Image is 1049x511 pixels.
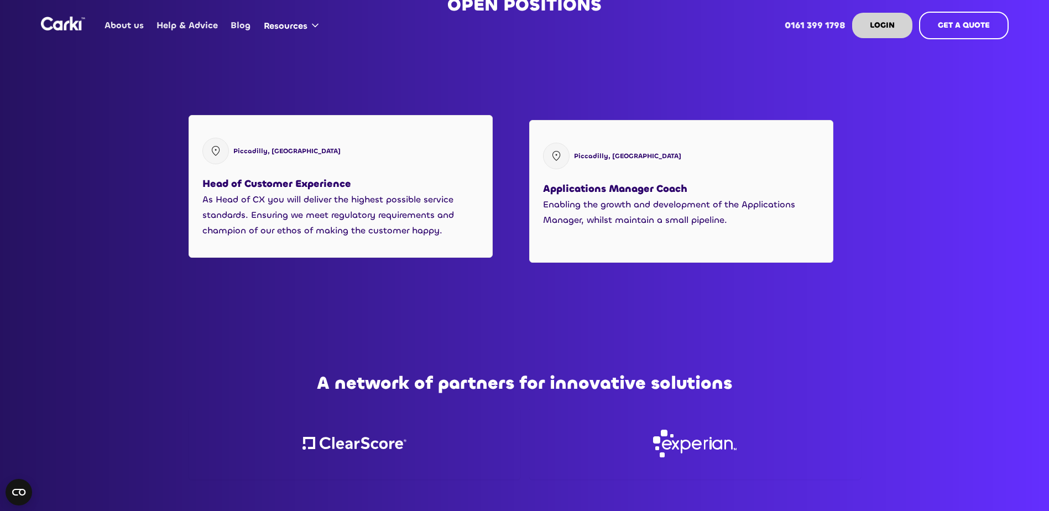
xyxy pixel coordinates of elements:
[257,4,330,46] div: Resources
[98,4,150,47] a: About us
[543,197,820,228] p: Enabling the growth and development of the Applications Manager, whilst maintain a small pipeline.
[41,17,85,30] a: home
[202,175,351,192] h3: Head of Customer Experience
[543,180,687,197] h3: Applications Manager Coach
[202,192,479,238] p: As Head of CX you will deliver the highest possible service standards. Ensuring we meet regulator...
[41,17,85,30] img: Logo
[852,13,912,38] a: LOGIN
[233,145,341,157] div: Piccadilly, [GEOGRAPHIC_DATA]
[150,4,225,47] a: Help & Advice
[785,19,846,31] strong: 0161 399 1798
[574,150,681,161] div: Piccadilly, [GEOGRAPHIC_DATA]
[225,4,257,47] a: Blog
[653,430,737,457] img: logo
[870,20,895,30] strong: LOGIN
[6,479,32,505] button: Open CMP widget
[919,12,1009,39] a: GET A QUOTE
[317,373,732,393] h2: A network of partners for innovative solutions
[778,4,852,47] a: 0161 399 1798
[264,20,307,32] div: Resources
[938,20,990,30] strong: GET A QUOTE
[302,437,406,450] img: logo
